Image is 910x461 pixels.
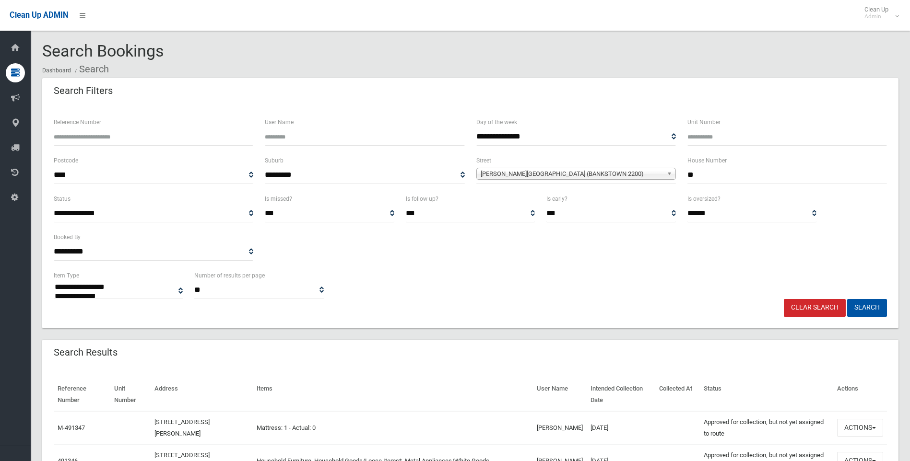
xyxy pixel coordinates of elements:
label: Is follow up? [406,194,438,204]
td: [DATE] [587,411,655,445]
th: Unit Number [110,378,151,411]
label: Status [54,194,71,204]
label: Day of the week [476,117,517,127]
label: Booked By [54,232,81,242]
a: Dashboard [42,67,71,74]
th: Actions [833,378,887,411]
header: Search Filters [42,81,124,100]
label: Street [476,155,491,166]
label: Suburb [265,155,284,166]
span: Clean Up ADMIN [10,11,68,20]
span: [PERSON_NAME][GEOGRAPHIC_DATA] (BANKSTOWN 2200) [481,168,663,180]
button: Search [847,299,887,317]
td: Mattress: 1 - Actual: 0 [253,411,533,445]
th: Intended Collection Date [587,378,655,411]
label: Is oversized? [687,194,721,204]
label: House Number [687,155,727,166]
span: Search Bookings [42,41,164,60]
label: Postcode [54,155,78,166]
a: Clear Search [784,299,846,317]
th: Items [253,378,533,411]
th: User Name [533,378,587,411]
td: [PERSON_NAME] [533,411,587,445]
th: Collected At [655,378,700,411]
header: Search Results [42,343,129,362]
a: [STREET_ADDRESS][PERSON_NAME] [154,418,210,437]
li: Search [72,60,109,78]
label: Number of results per page [194,270,265,281]
th: Reference Number [54,378,110,411]
a: M-491347 [58,424,85,431]
label: User Name [265,117,294,127]
td: Approved for collection, but not yet assigned to route [700,411,833,445]
label: Is missed? [265,194,292,204]
small: Admin [864,13,888,20]
label: Is early? [546,194,567,204]
th: Address [151,378,253,411]
button: Actions [837,419,883,437]
th: Status [700,378,833,411]
span: Clean Up [860,6,898,20]
label: Unit Number [687,117,721,127]
label: Item Type [54,270,79,281]
label: Reference Number [54,117,101,127]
